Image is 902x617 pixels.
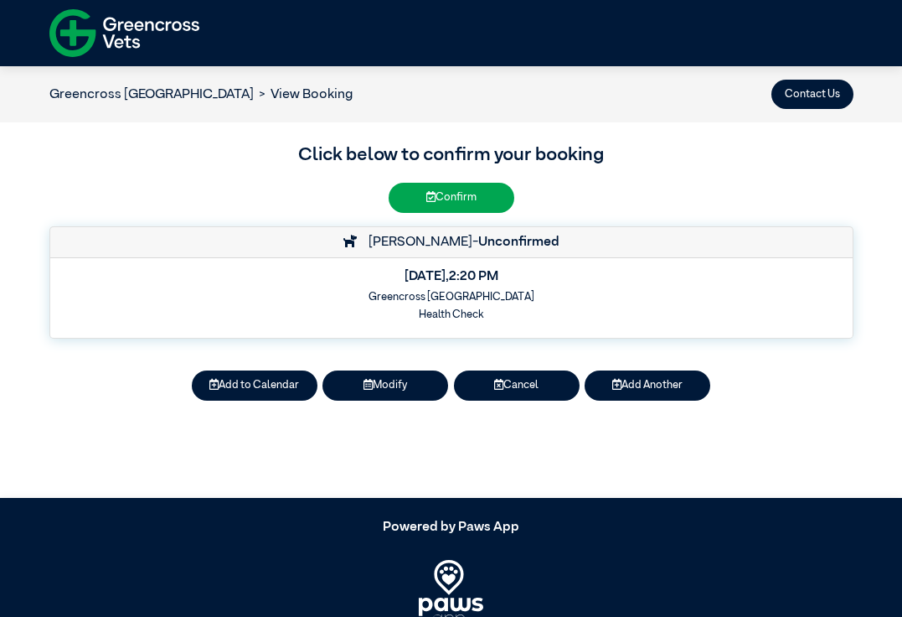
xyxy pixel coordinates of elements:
[49,4,199,62] img: f-logo
[49,142,853,170] h3: Click below to confirm your booking
[60,308,841,321] h6: Health Check
[360,236,472,249] span: [PERSON_NAME]
[771,80,853,109] button: Contact Us
[49,85,353,105] nav: breadcrumb
[60,291,841,303] h6: Greencross [GEOGRAPHIC_DATA]
[389,183,514,212] button: Confirm
[478,236,559,249] strong: Unconfirmed
[49,520,853,536] h5: Powered by Paws App
[49,88,254,101] a: Greencross [GEOGRAPHIC_DATA]
[60,269,841,285] h5: [DATE] , 2:20 PM
[472,236,559,249] span: -
[454,371,580,400] button: Cancel
[585,371,710,400] button: Add Another
[192,371,317,400] button: Add to Calendar
[254,85,353,105] li: View Booking
[322,371,448,400] button: Modify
